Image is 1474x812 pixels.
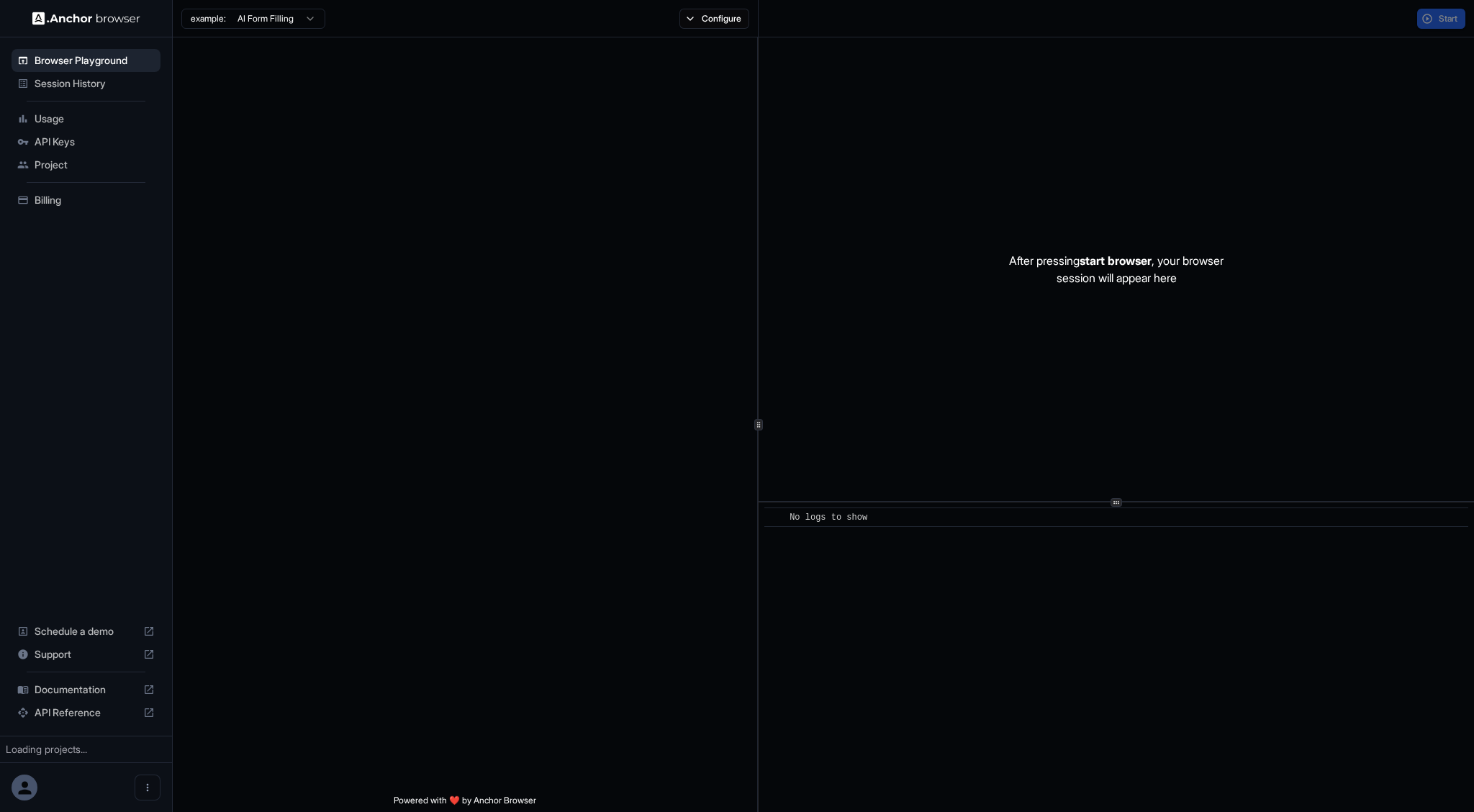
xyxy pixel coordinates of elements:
[12,153,160,176] div: Project
[12,49,160,72] div: Browser Playground
[12,643,160,666] div: Support
[35,193,155,207] span: Billing
[35,158,155,172] span: Project
[32,12,140,25] img: Anchor Logo
[35,682,137,697] span: Documentation
[135,775,160,800] button: Open menu
[35,76,155,91] span: Session History
[1080,253,1152,268] span: start browser
[790,513,867,523] span: No logs to show
[12,72,160,95] div: Session History
[772,510,779,525] span: ​
[12,678,160,701] div: Documentation
[35,705,137,720] span: API Reference
[394,795,536,812] span: Powered with ❤️ by Anchor Browser
[6,742,166,757] div: Loading projects...
[679,9,749,29] button: Configure
[35,112,155,126] span: Usage
[191,13,226,24] span: example:
[12,107,160,130] div: Usage
[12,701,160,724] div: API Reference
[12,189,160,212] div: Billing
[1009,252,1224,287] p: After pressing , your browser session will appear here
[12,130,160,153] div: API Keys
[12,620,160,643] div: Schedule a demo
[35,647,137,662] span: Support
[35,624,137,639] span: Schedule a demo
[35,53,155,68] span: Browser Playground
[35,135,155,149] span: API Keys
